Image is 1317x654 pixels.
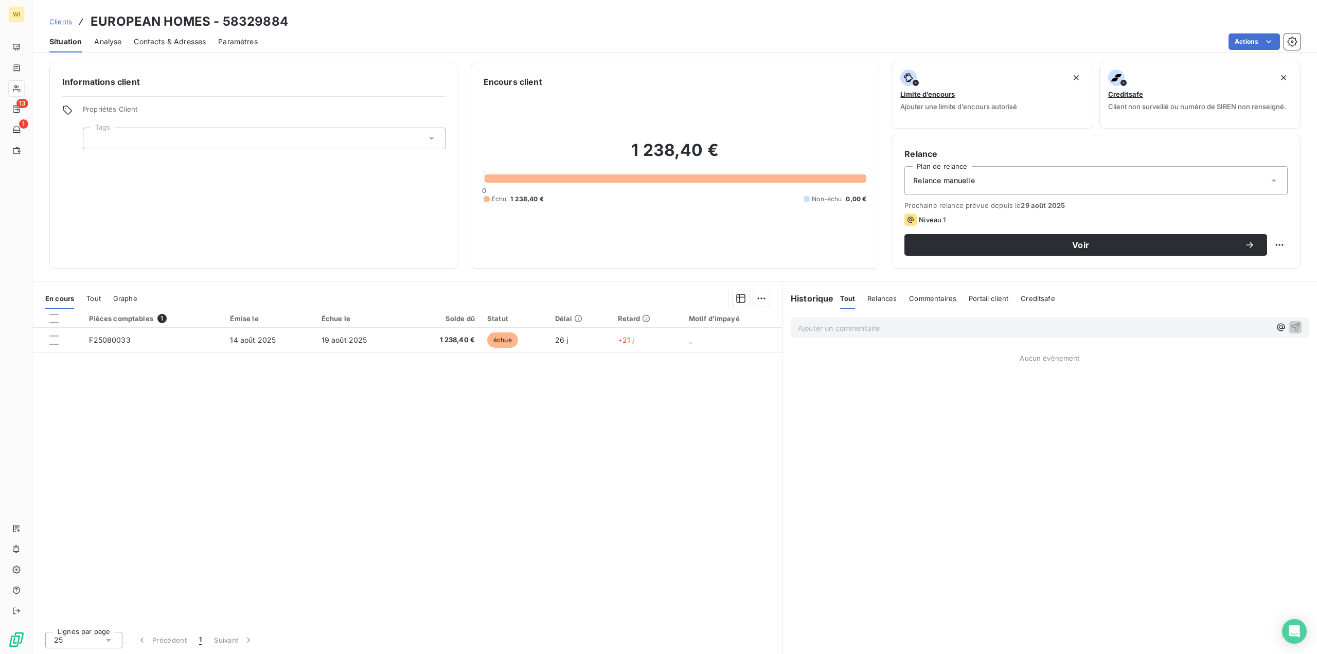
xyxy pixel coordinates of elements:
span: Commentaires [909,294,956,303]
span: Tout [86,294,101,303]
h3: EUROPEAN HOMES - 58329884 [91,12,288,31]
span: Limite d’encours [900,90,955,98]
div: Délai [555,314,606,323]
span: 1 [199,635,202,645]
span: Graphe [113,294,137,303]
span: Client non surveillé ou numéro de SIREN non renseigné. [1108,102,1286,111]
span: Tout [840,294,856,303]
h2: 1 238,40 € [484,140,867,171]
button: Précédent [131,629,193,651]
div: Pièces comptables [89,314,218,323]
span: Échu [492,195,507,204]
button: CreditsafeClient non surveillé ou numéro de SIREN non renseigné. [1099,63,1301,129]
a: Clients [49,16,72,27]
span: 1 238,40 € [413,335,475,345]
span: _ [689,335,692,344]
span: Prochaine relance prévue depuis le [904,201,1288,209]
span: Creditsafe [1021,294,1055,303]
div: Retard [618,314,677,323]
span: Propriétés Client [83,105,446,119]
span: Contacts & Adresses [134,37,206,47]
div: Échue le [322,314,400,323]
span: 1 [157,314,167,323]
span: En cours [45,294,74,303]
span: 0,00 € [846,195,866,204]
span: Creditsafe [1108,90,1143,98]
button: Actions [1229,33,1280,50]
span: 14 août 2025 [230,335,276,344]
img: Logo LeanPay [8,631,25,648]
div: Statut [487,314,543,323]
span: 1 238,40 € [510,195,544,204]
input: Ajouter une valeur [92,134,100,143]
div: WI [8,6,25,23]
span: échue [487,332,518,348]
span: Non-échu [812,195,842,204]
div: Motif d'impayé [689,314,776,323]
span: Niveau 1 [919,216,946,224]
span: 19 août 2025 [322,335,367,344]
span: Aucun évènement [1020,354,1079,362]
button: 1 [193,629,208,651]
button: Suivant [208,629,260,651]
span: 1 [19,119,28,129]
span: +21 j [618,335,634,344]
span: Clients [49,17,72,26]
span: 0 [482,186,486,195]
span: Ajouter une limite d’encours autorisé [900,102,1017,111]
span: 29 août 2025 [1021,201,1065,209]
span: Voir [917,241,1244,249]
span: 13 [16,99,28,108]
button: Voir [904,234,1267,256]
span: Portail client [969,294,1008,303]
span: Relances [867,294,897,303]
h6: Relance [904,148,1288,160]
span: Paramètres [218,37,258,47]
div: Open Intercom Messenger [1282,619,1307,644]
span: F25080033 [89,335,130,344]
div: Solde dû [413,314,475,323]
span: Analyse [94,37,121,47]
h6: Encours client [484,76,542,88]
h6: Historique [782,292,834,305]
span: Situation [49,37,82,47]
span: 26 j [555,335,568,344]
span: 25 [54,635,63,645]
h6: Informations client [62,76,446,88]
div: Émise le [230,314,309,323]
span: Relance manuelle [913,175,974,186]
button: Limite d’encoursAjouter une limite d’encours autorisé [892,63,1093,129]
